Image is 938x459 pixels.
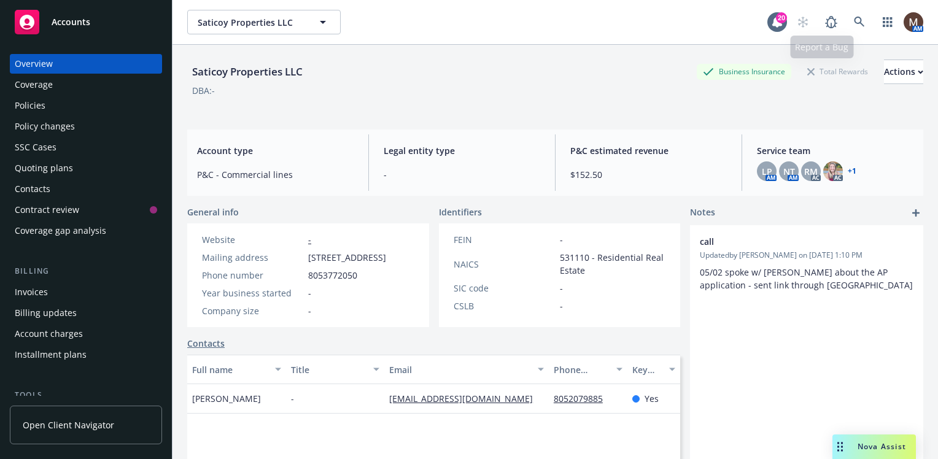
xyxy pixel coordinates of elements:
[757,144,913,157] span: Service team
[819,10,843,34] a: Report a Bug
[10,282,162,302] a: Invoices
[384,168,540,181] span: -
[10,265,162,277] div: Billing
[291,392,294,405] span: -
[549,355,627,384] button: Phone number
[15,345,87,364] div: Installment plans
[645,392,659,405] span: Yes
[762,165,772,178] span: LP
[202,287,303,299] div: Year business started
[52,17,90,27] span: Accounts
[15,75,53,94] div: Coverage
[10,389,162,401] div: Tools
[384,355,549,384] button: Email
[202,251,303,264] div: Mailing address
[454,282,555,295] div: SIC code
[783,165,795,178] span: NT
[875,10,900,34] a: Switch app
[202,269,303,282] div: Phone number
[10,303,162,323] a: Billing updates
[15,158,73,178] div: Quoting plans
[15,54,53,74] div: Overview
[15,117,75,136] div: Policy changes
[690,225,923,301] div: callUpdatedby [PERSON_NAME] on [DATE] 1:10 PM05/02 spoke w/ [PERSON_NAME] about the AP applicatio...
[389,363,530,376] div: Email
[15,324,83,344] div: Account charges
[308,269,357,282] span: 8053772050
[15,221,106,241] div: Coverage gap analysis
[10,137,162,157] a: SSC Cases
[202,304,303,317] div: Company size
[308,251,386,264] span: [STREET_ADDRESS]
[187,355,286,384] button: Full name
[10,75,162,94] a: Coverage
[560,251,666,277] span: 531110 - Residential Real Estate
[10,5,162,39] a: Accounts
[10,117,162,136] a: Policy changes
[454,258,555,271] div: NAICS
[10,179,162,199] a: Contacts
[202,233,303,246] div: Website
[10,345,162,364] a: Installment plans
[384,144,540,157] span: Legal entity type
[187,206,239,218] span: General info
[308,287,311,299] span: -
[15,303,77,323] div: Billing updates
[823,161,843,181] img: photo
[15,200,79,220] div: Contract review
[10,200,162,220] a: Contract review
[700,250,913,261] span: Updated by [PERSON_NAME] on [DATE] 1:10 PM
[10,324,162,344] a: Account charges
[801,64,874,79] div: Total Rewards
[192,84,215,97] div: DBA: -
[454,233,555,246] div: FEIN
[697,64,791,79] div: Business Insurance
[15,179,50,199] div: Contacts
[832,434,916,459] button: Nova Assist
[15,96,45,115] div: Policies
[776,12,787,23] div: 20
[192,392,261,405] span: [PERSON_NAME]
[848,168,856,175] a: +1
[632,363,662,376] div: Key contact
[847,10,872,34] a: Search
[690,206,715,220] span: Notes
[858,441,906,452] span: Nova Assist
[909,206,923,220] a: add
[197,144,354,157] span: Account type
[389,393,543,404] a: [EMAIL_ADDRESS][DOMAIN_NAME]
[308,234,311,245] a: -
[554,393,613,404] a: 8052079885
[791,10,815,34] a: Start snowing
[10,54,162,74] a: Overview
[197,168,354,181] span: P&C - Commercial lines
[700,235,882,248] span: call
[23,418,114,431] span: Open Client Navigator
[570,144,727,157] span: P&C estimated revenue
[10,96,162,115] a: Policies
[560,282,563,295] span: -
[10,221,162,241] a: Coverage gap analysis
[10,158,162,178] a: Quoting plans
[192,363,268,376] div: Full name
[884,60,923,84] button: Actions
[700,266,913,291] span: 05/02 spoke w/ [PERSON_NAME] about the AP application - sent link through [GEOGRAPHIC_DATA]
[198,16,304,29] span: Saticoy Properties LLC
[454,299,555,312] div: CSLB
[291,363,366,376] div: Title
[439,206,482,218] span: Identifiers
[570,168,727,181] span: $152.50
[560,299,563,312] span: -
[187,64,308,80] div: Saticoy Properties LLC
[560,233,563,246] span: -
[15,137,56,157] div: SSC Cases
[904,12,923,32] img: photo
[804,165,818,178] span: RM
[554,363,609,376] div: Phone number
[627,355,680,384] button: Key contact
[308,304,311,317] span: -
[187,10,341,34] button: Saticoy Properties LLC
[187,337,225,350] a: Contacts
[15,282,48,302] div: Invoices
